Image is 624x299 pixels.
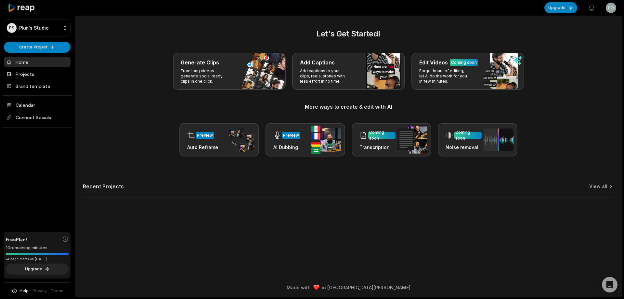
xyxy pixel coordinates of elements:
[311,126,341,154] img: ai_dubbing.png
[313,285,319,291] img: heart emoji
[397,126,427,154] img: transcription.png
[446,144,482,151] h3: Noise removal
[283,132,299,138] div: Preview
[4,42,71,53] button: Create Project
[300,59,335,66] h3: Add Captions
[4,112,71,123] span: Connect Socials
[300,68,350,84] p: Add captions to your clips, reels, stories with less effort in no time.
[544,2,577,13] button: Upgrade
[19,288,29,294] span: Help
[4,81,71,91] a: Brand template
[451,60,477,65] div: Coming soon
[4,69,71,79] a: Projects
[359,144,396,151] h3: Transcription
[602,277,617,292] div: Open Intercom Messenger
[32,288,47,294] a: Privacy
[81,284,616,291] div: Made with in [GEOGRAPHIC_DATA][PERSON_NAME]
[181,68,231,84] p: From long videos generate social ready clips in one click.
[369,129,394,141] div: Coming soon
[273,144,300,151] h3: AI Dubbing
[4,100,71,110] a: Calendar
[19,25,49,31] p: Pkm's Studio
[11,288,29,294] button: Help
[7,23,17,33] div: PS
[225,127,255,153] img: auto_reframe.png
[6,236,27,243] span: Free Plan!
[83,183,124,190] h2: Recent Projects
[6,245,69,251] div: 10 remaining minutes
[83,28,614,40] h2: Let's Get Started!
[187,144,218,151] h3: Auto Reframe
[83,103,614,111] h3: More ways to create & edit with AI
[6,264,69,275] button: Upgrade
[589,183,607,190] a: View all
[197,132,213,138] div: Preview
[6,257,69,262] div: *Usage resets on [DATE]
[484,129,513,151] img: noise_removal.png
[455,129,480,141] div: Coming soon
[51,288,63,294] a: Terms
[181,59,219,66] h3: Generate Clips
[419,59,448,66] h3: Edit Videos
[4,57,71,67] a: Home
[419,68,470,84] p: Forget hours of editing, let AI do the work for you in few minutes.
